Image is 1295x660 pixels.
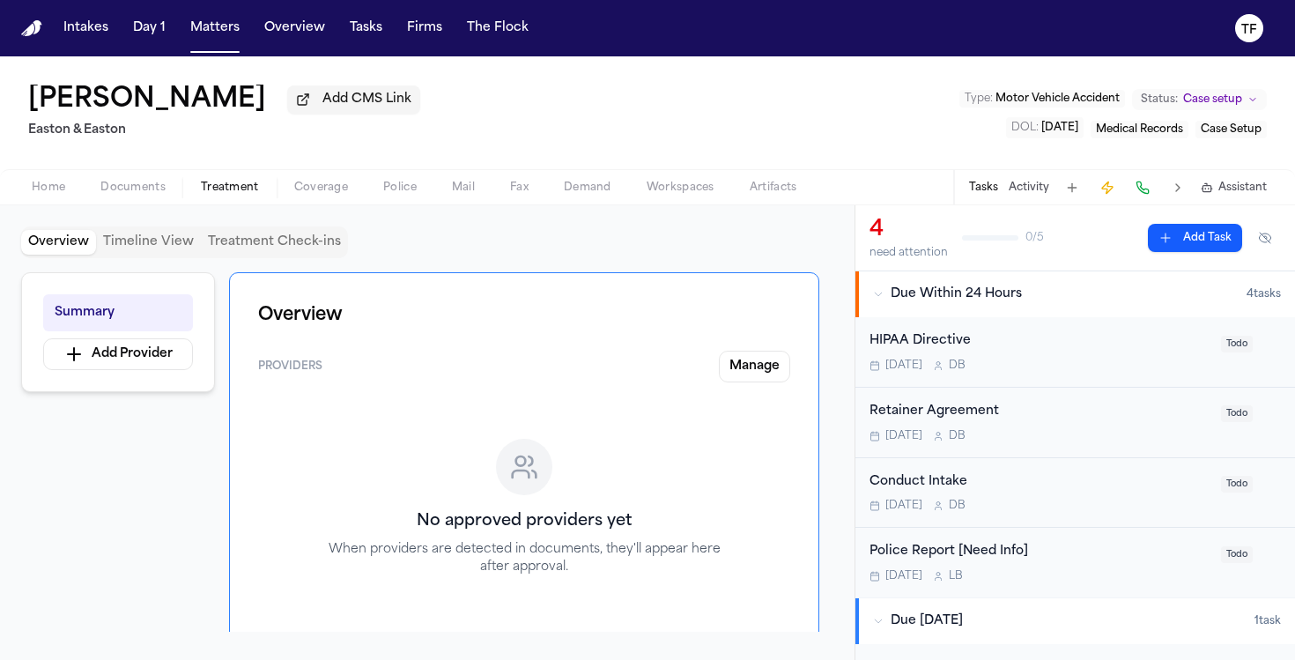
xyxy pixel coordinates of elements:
span: Todo [1221,476,1253,493]
span: Documents [100,181,166,195]
button: Activity [1009,181,1049,195]
span: Status: [1141,93,1178,107]
button: Tasks [343,12,389,44]
span: Demand [564,181,611,195]
h2: Easton & Easton [28,120,420,141]
span: [DATE] [1041,122,1078,133]
button: Create Immediate Task [1095,175,1120,200]
div: Open task: Police Report [Need Info] [855,528,1295,597]
p: When providers are detected in documents, they'll appear here after approval. [327,541,721,576]
button: Intakes [56,12,115,44]
button: Day 1 [126,12,173,44]
span: D B [949,429,966,443]
span: Mail [452,181,475,195]
div: Open task: HIPAA Directive [855,317,1295,388]
button: Edit Type: Motor Vehicle Accident [959,90,1125,108]
span: D B [949,359,966,373]
span: DOL : [1011,122,1039,133]
span: Case Setup [1201,124,1262,135]
button: Edit matter name [28,85,266,116]
button: Due Within 24 Hours4tasks [855,271,1295,317]
span: 1 task [1254,614,1281,628]
span: Workspaces [647,181,714,195]
span: Medical Records [1096,124,1183,135]
h1: [PERSON_NAME] [28,85,266,116]
span: Fax [510,181,529,195]
button: Overview [257,12,332,44]
button: Treatment Check-ins [201,230,348,255]
span: Case setup [1183,93,1242,107]
div: 4 [869,216,948,244]
button: Make a Call [1130,175,1155,200]
button: Edit service: Medical Records [1091,121,1188,138]
div: Retainer Agreement [869,402,1210,422]
button: Timeline View [96,230,201,255]
span: [DATE] [885,429,922,443]
button: Add Task [1148,224,1242,252]
button: Edit DOL: 2025-08-14 [1006,117,1084,138]
a: Home [21,20,42,37]
span: Type : [965,93,993,104]
span: [DATE] [885,359,922,373]
span: L B [949,569,963,583]
h3: No approved providers yet [417,509,632,534]
div: need attention [869,246,948,260]
button: Add Provider [43,338,193,370]
button: Assistant [1201,181,1267,195]
button: Add Task [1060,175,1084,200]
span: Assistant [1218,181,1267,195]
span: Todo [1221,336,1253,352]
button: Summary [43,294,193,331]
span: Treatment [201,181,259,195]
span: Motor Vehicle Accident [995,93,1120,104]
button: Matters [183,12,247,44]
div: Police Report [Need Info] [869,542,1210,562]
span: Coverage [294,181,348,195]
h1: Overview [258,301,790,330]
span: Providers [258,360,322,374]
span: Todo [1221,405,1253,422]
button: Add CMS Link [287,85,420,114]
span: Todo [1221,546,1253,563]
span: 0 / 5 [1025,231,1044,245]
span: D B [949,499,966,513]
button: Due [DATE]1task [855,598,1295,644]
button: Firms [400,12,449,44]
button: Change status from Case setup [1132,89,1267,110]
span: Due Within 24 Hours [891,286,1022,303]
span: Police [383,181,417,195]
div: Conduct Intake [869,472,1210,493]
span: Home [32,181,65,195]
button: Edit service: Case Setup [1195,121,1267,138]
button: Overview [21,230,96,255]
span: [DATE] [885,569,922,583]
span: [DATE] [885,499,922,513]
span: Artifacts [750,181,797,195]
button: Hide completed tasks (⌘⇧H) [1249,224,1281,252]
button: Tasks [969,181,998,195]
button: Manage [719,351,790,382]
span: Add CMS Link [322,91,411,108]
button: The Flock [460,12,536,44]
span: Due [DATE] [891,612,963,630]
span: 4 task s [1247,287,1281,301]
div: HIPAA Directive [869,331,1210,352]
div: Open task: Conduct Intake [855,458,1295,529]
div: Open task: Retainer Agreement [855,388,1295,458]
img: Finch Logo [21,20,42,37]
